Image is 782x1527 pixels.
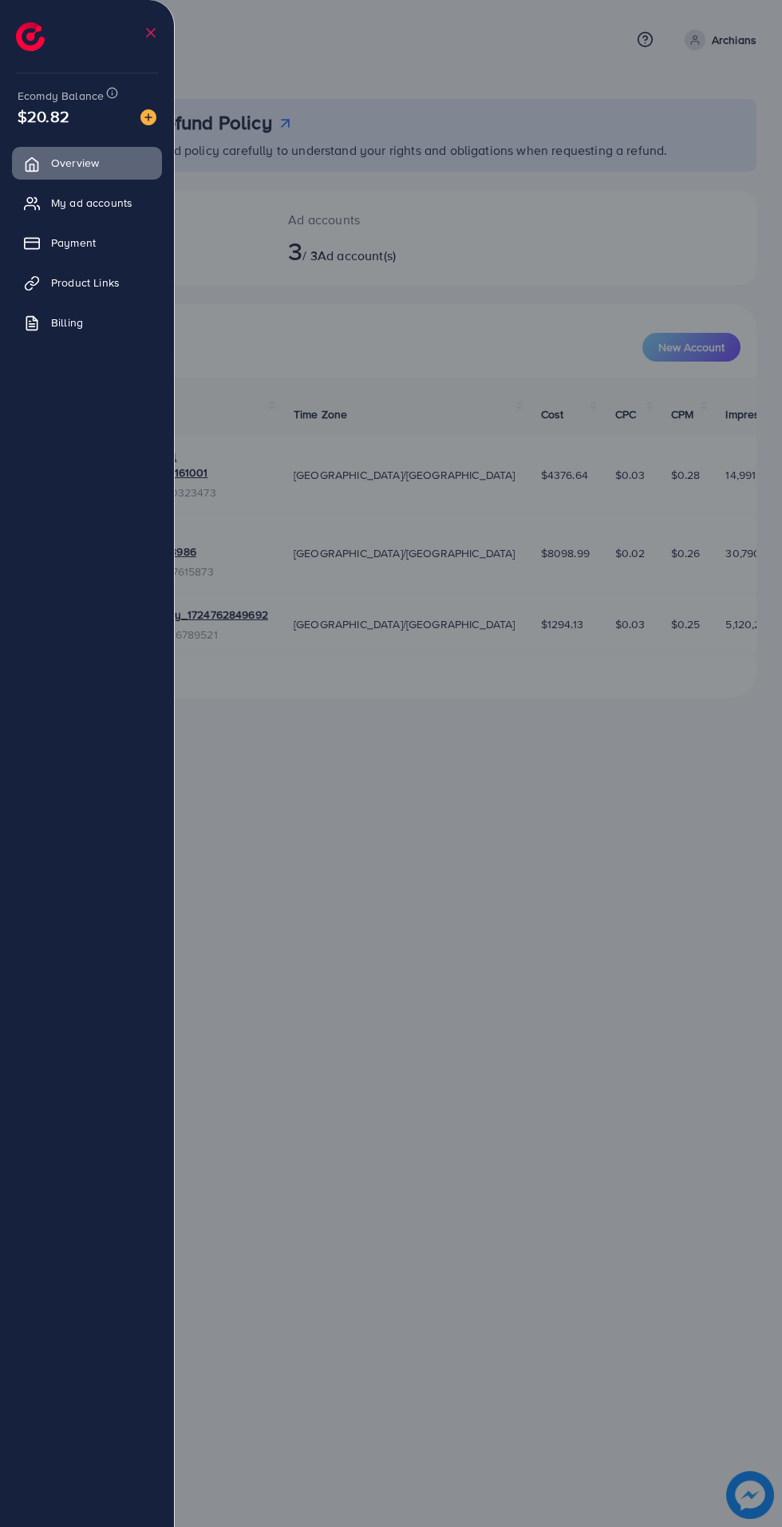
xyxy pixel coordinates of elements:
[16,22,45,51] img: logo
[51,235,96,251] span: Payment
[51,314,83,330] span: Billing
[12,307,162,338] a: Billing
[51,275,120,291] span: Product Links
[12,227,162,259] a: Payment
[51,195,132,211] span: My ad accounts
[18,88,104,104] span: Ecomdy Balance
[18,105,69,128] span: $20.82
[140,109,156,125] img: image
[51,155,99,171] span: Overview
[12,147,162,179] a: Overview
[12,187,162,219] a: My ad accounts
[12,267,162,299] a: Product Links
